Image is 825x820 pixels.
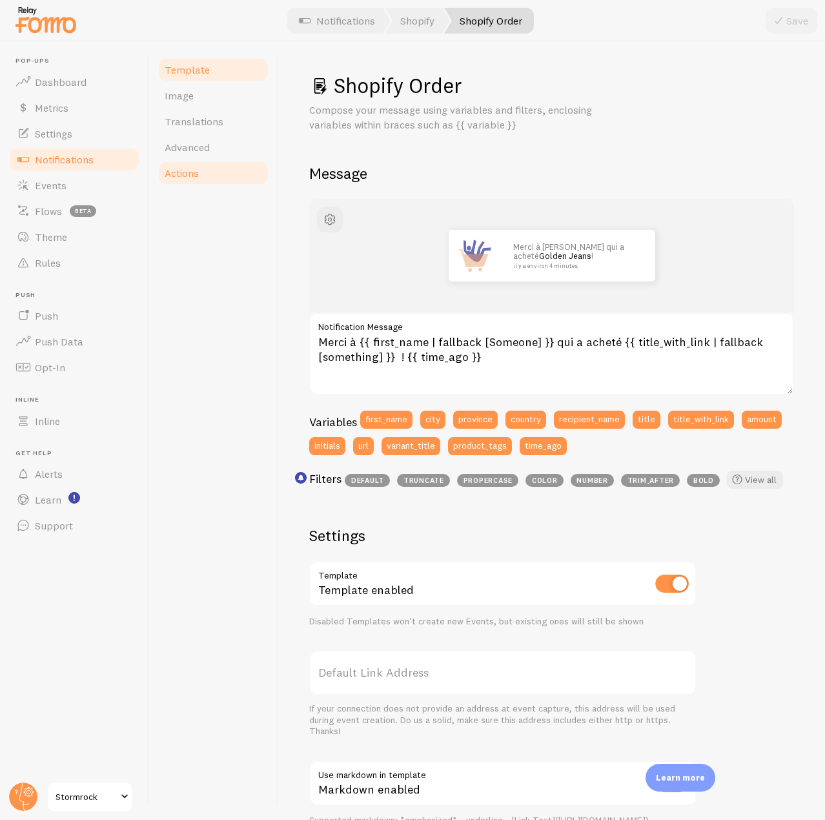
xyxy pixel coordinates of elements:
a: Push [8,303,141,329]
a: Metrics [8,95,141,121]
a: Dashboard [8,69,141,95]
div: Template enabled [309,561,697,608]
a: Advanced [157,134,270,160]
span: Push Data [35,335,83,348]
a: Push Data [8,329,141,354]
svg: <p>Watch New Feature Tutorials!</p> [68,492,80,504]
span: Push [35,309,58,322]
a: Translations [157,108,270,134]
a: Golden Jeans [539,251,591,261]
span: Notifications [35,153,94,166]
button: amount [742,411,782,429]
a: Image [157,83,270,108]
span: Template [165,63,210,76]
svg: <p>Use filters like | propercase to change CITY to City in your templates</p> [295,472,307,484]
span: Advanced [165,141,210,154]
span: Dashboard [35,76,87,88]
button: first_name [360,411,412,429]
button: initials [309,437,345,455]
a: Learn [8,487,141,513]
a: Inline [8,408,141,434]
p: Learn more [656,772,705,784]
p: Compose your message using variables and filters, enclosing variables within braces such as {{ va... [309,103,619,132]
span: default [345,474,390,487]
div: Disabled Templates won't create new Events, but existing ones will still be shown [309,616,697,628]
label: Notification Message [309,313,794,334]
span: color [525,474,564,487]
a: Actions [157,160,270,186]
a: Theme [8,224,141,250]
a: Template [157,57,270,83]
span: Settings [35,127,72,140]
span: Get Help [15,449,141,458]
span: Rules [35,256,61,269]
a: Rules [8,250,141,276]
h1: Shopify Order [309,72,794,99]
p: Merci à [PERSON_NAME] qui a acheté ! [513,242,642,269]
h3: Filters [309,471,341,486]
span: Flows [35,205,62,218]
button: title_with_link [668,411,734,429]
span: Opt-In [35,361,65,374]
a: Notifications [8,147,141,172]
span: bold [687,474,720,487]
img: fomo-relay-logo-orange.svg [14,3,78,36]
button: time_ago [520,437,567,455]
span: Alerts [35,467,63,480]
span: propercase [457,474,518,487]
span: beta [70,205,96,217]
span: trim_after [621,474,680,487]
label: Default Link Address [309,650,697,695]
h2: Settings [309,526,697,546]
button: province [453,411,498,429]
button: country [505,411,546,429]
a: Alerts [8,461,141,487]
span: truncate [397,474,450,487]
span: Actions [165,167,199,179]
button: variant_title [382,437,440,455]
span: Image [165,89,194,102]
span: Translations [165,115,223,128]
span: number [571,474,614,487]
span: Learn [35,493,61,506]
a: Opt-In [8,354,141,380]
div: If your connection does not provide an address at event capture, this address will be used during... [309,703,697,737]
a: Support [8,513,141,538]
span: Inline [35,415,60,427]
a: Events [8,172,141,198]
button: url [353,437,374,455]
div: Learn more [646,764,715,792]
img: Fomo [449,230,500,282]
a: Flows beta [8,198,141,224]
a: Settings [8,121,141,147]
a: Stormrock [46,781,134,812]
button: title [633,411,660,429]
span: Theme [35,231,67,243]
div: Markdown enabled [309,761,697,808]
small: il y a environ 4 minutes [513,263,638,269]
button: product_tags [448,437,512,455]
span: Events [35,179,66,192]
button: city [420,411,445,429]
span: Inline [15,396,141,404]
a: View all [727,471,783,489]
h2: Message [309,163,794,183]
span: Push [15,291,141,300]
span: Stormrock [56,789,117,805]
span: Support [35,519,73,532]
button: recipient_name [554,411,625,429]
span: Pop-ups [15,57,141,65]
span: Metrics [35,101,68,114]
h3: Variables [309,415,357,429]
